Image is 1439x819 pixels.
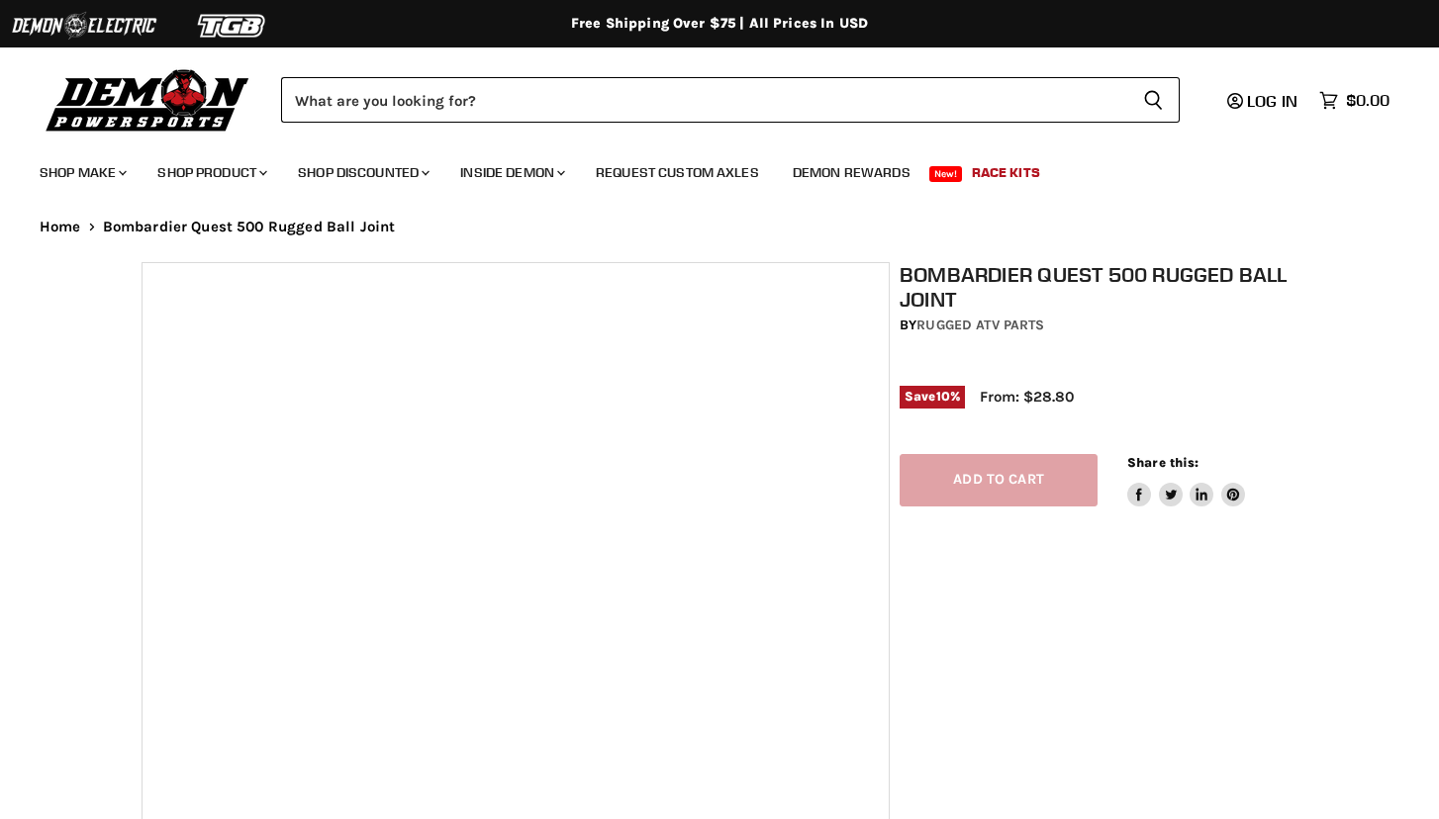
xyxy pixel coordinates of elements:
img: Demon Powersports [40,64,256,135]
div: by [900,315,1307,336]
span: $0.00 [1346,91,1390,110]
span: New! [929,166,963,182]
span: Save % [900,386,965,408]
button: Search [1127,77,1180,123]
a: Shop Product [143,152,279,193]
a: Home [40,219,81,235]
form: Product [281,77,1180,123]
ul: Main menu [25,144,1385,193]
a: Rugged ATV Parts [916,317,1044,333]
a: Inside Demon [445,152,577,193]
span: 10 [936,389,950,404]
span: From: $28.80 [980,388,1074,406]
a: Shop Discounted [283,152,441,193]
a: Race Kits [957,152,1055,193]
img: TGB Logo 2 [158,7,307,45]
span: Share this: [1127,455,1199,470]
a: Log in [1218,92,1309,110]
a: Shop Make [25,152,139,193]
span: Log in [1247,91,1297,111]
a: Demon Rewards [778,152,925,193]
a: $0.00 [1309,86,1399,115]
a: Request Custom Axles [581,152,774,193]
img: Demon Electric Logo 2 [10,7,158,45]
h1: Bombardier Quest 500 Rugged Ball Joint [900,262,1307,312]
input: Search [281,77,1127,123]
span: Bombardier Quest 500 Rugged Ball Joint [103,219,396,235]
aside: Share this: [1127,454,1245,506]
